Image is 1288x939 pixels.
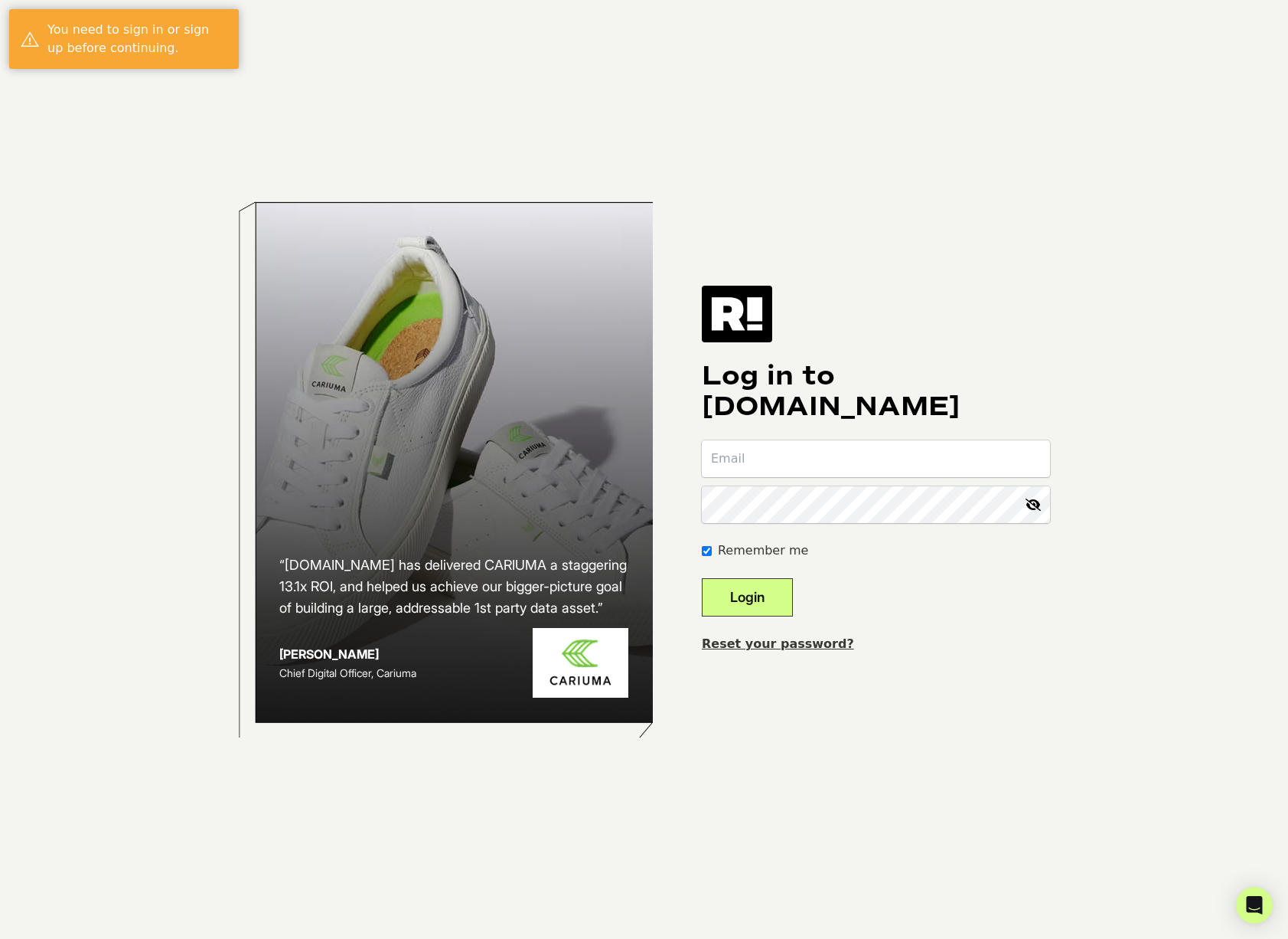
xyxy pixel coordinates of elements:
[702,578,793,617] button: Login
[702,440,1050,477] input: Email
[702,286,772,342] img: Retention.com
[1236,887,1273,924] div: Open Intercom Messenger
[47,21,227,57] div: You need to sign in or sign up before continuing.
[279,555,628,619] h2: “[DOMAIN_NAME] has delivered CARIUMA a staggering 13.1x ROI, and helped us achieve our bigger-pic...
[279,666,416,679] span: Chief Digital Officer, Cariuma
[279,646,379,662] strong: [PERSON_NAME]
[702,361,1050,422] h1: Log in to [DOMAIN_NAME]
[718,541,808,560] label: Remember me
[533,628,628,698] img: Cariuma
[702,636,854,651] a: Reset your password?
